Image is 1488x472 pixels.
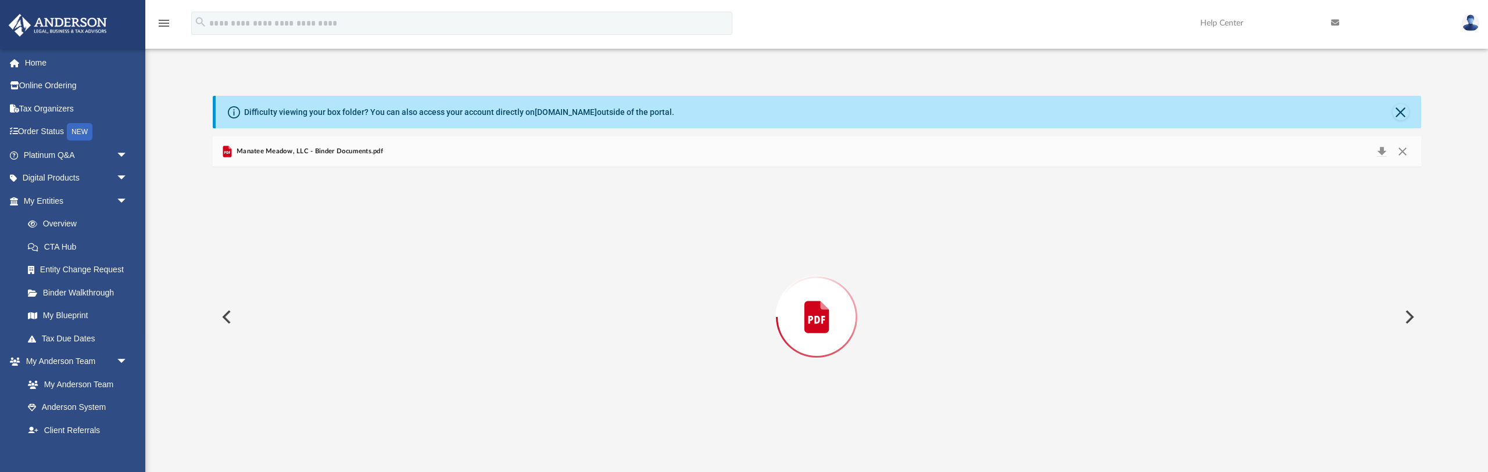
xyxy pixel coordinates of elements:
[1372,143,1393,160] button: Download
[1393,104,1409,120] button: Close
[16,304,139,327] a: My Blueprint
[16,281,145,304] a: Binder Walkthrough
[116,167,139,190] span: arrow_drop_down
[1396,301,1421,333] button: Next File
[8,167,145,190] a: Digital Productsarrow_drop_down
[8,143,145,167] a: Platinum Q&Aarrow_drop_down
[116,143,139,167] span: arrow_drop_down
[16,235,145,258] a: CTA Hub
[5,14,110,37] img: Anderson Advisors Platinum Portal
[8,189,145,212] a: My Entitiesarrow_drop_down
[67,123,92,140] div: NEW
[16,327,145,350] a: Tax Due Dates
[116,189,139,213] span: arrow_drop_down
[16,373,134,396] a: My Anderson Team
[244,106,674,118] div: Difficulty viewing your box folder? You can also access your account directly on outside of the p...
[213,136,1421,467] div: Preview
[16,396,139,419] a: Anderson System
[157,22,171,30] a: menu
[1462,15,1479,31] img: User Pic
[16,212,145,236] a: Overview
[213,301,238,333] button: Previous File
[1392,143,1413,160] button: Close
[8,74,145,98] a: Online Ordering
[234,146,383,157] span: Manatee Meadow, LLC - Binder Documents.pdf
[8,97,145,120] a: Tax Organizers
[8,120,145,144] a: Order StatusNEW
[194,16,207,28] i: search
[116,350,139,374] span: arrow_drop_down
[535,107,597,117] a: [DOMAIN_NAME]
[16,258,145,282] a: Entity Change Request
[8,51,145,74] a: Home
[16,419,139,442] a: Client Referrals
[157,16,171,30] i: menu
[8,350,139,373] a: My Anderson Teamarrow_drop_down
